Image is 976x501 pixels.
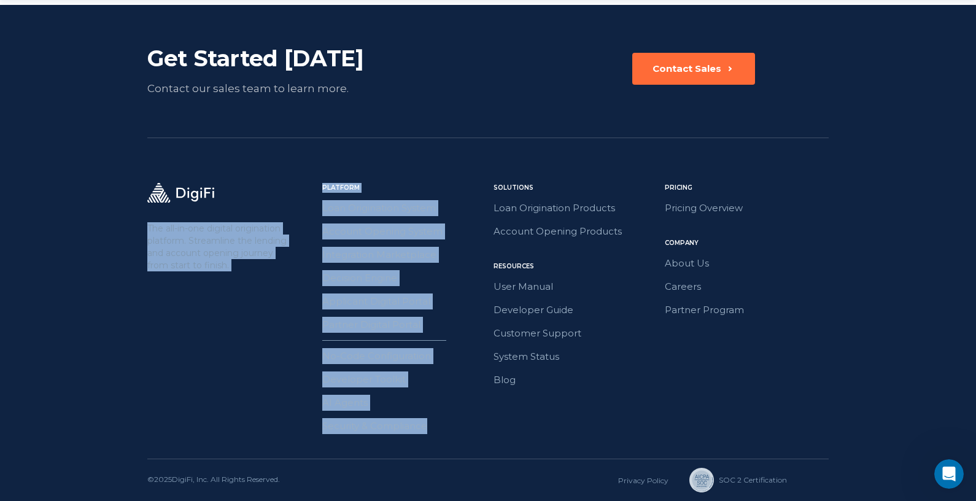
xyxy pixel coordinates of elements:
[494,302,657,318] a: Developer Guide
[494,372,657,388] a: Blog
[494,325,657,341] a: Customer Support
[665,302,829,318] a: Partner Program
[665,200,829,216] a: Pricing Overview
[665,238,829,248] div: Company
[632,53,755,97] a: Contact Sales
[934,459,964,489] iframe: Intercom live chat
[322,371,486,387] a: Developer Toolkit
[322,270,486,286] a: Decision Engine
[322,223,486,239] a: Account Opening System
[322,418,486,434] a: Security & Compliance
[147,474,280,486] div: © 2025 DigiFi, Inc. All Rights Reserved.
[322,395,486,411] a: AI Agents
[322,348,486,364] a: No-Code Configuration
[665,279,829,295] a: Careers
[665,183,829,193] div: Pricing
[494,262,657,271] div: Resources
[322,200,486,216] a: Loan Origination System
[147,44,420,72] div: Get Started [DATE]
[322,293,486,309] a: Applicant Digital Portal
[494,200,657,216] a: Loan Origination Products
[494,349,657,365] a: System Status
[618,476,668,485] a: Privacy Policy
[494,223,657,239] a: Account Opening Products
[665,255,829,271] a: About Us
[147,80,420,97] div: Contact our sales team to learn more.
[322,317,486,333] a: Partner Digital Portal
[689,468,771,492] a: SOC 2 Сertification
[322,183,486,193] div: Platform
[719,475,787,486] div: SOC 2 Сertification
[494,183,657,193] div: Solutions
[322,247,486,263] a: Integration Marketplace
[147,222,290,271] p: The all-in-one digital origination platform. Streamline the lending and account opening journey f...
[653,63,721,75] div: Contact Sales
[494,279,657,295] a: User Manual
[632,53,755,85] button: Contact Sales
